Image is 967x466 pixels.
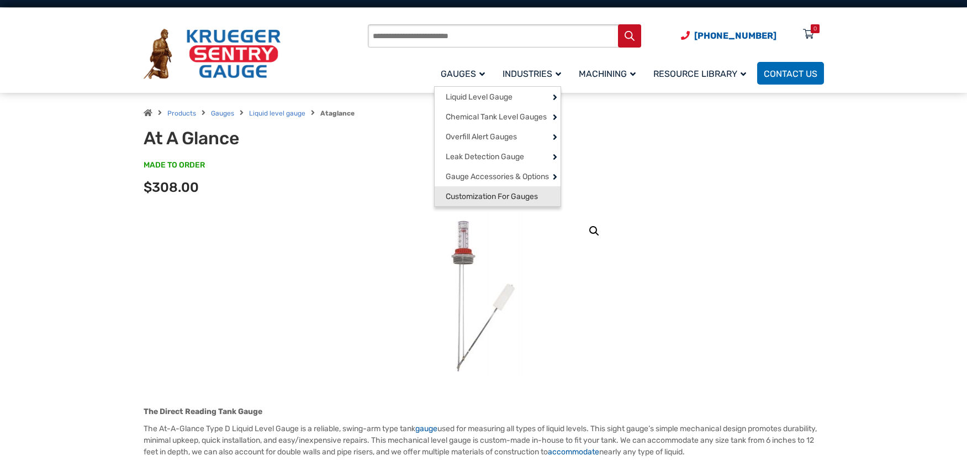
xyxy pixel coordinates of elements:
span: Resource Library [653,69,746,79]
a: Customization For Gauges [435,186,561,206]
a: Liquid level gauge [249,109,305,117]
span: Leak Detection Gauge [446,152,524,162]
a: View full-screen image gallery [584,221,604,241]
span: Liquid Level Gauge [446,92,512,102]
div: 0 [813,24,817,33]
h1: At A Glance [144,128,416,149]
a: Phone Number (920) 434-8860 [681,29,776,43]
img: At A Glance [417,212,549,378]
a: Chemical Tank Level Gauges [435,107,561,127]
p: The At-A-Glance Type D Liquid Level Gauge is a reliable, swing-arm type tank used for measuring a... [144,423,824,458]
a: Gauges [434,60,496,86]
a: Machining [572,60,647,86]
span: Chemical Tank Level Gauges [446,112,547,122]
img: Krueger Sentry Gauge [144,29,281,80]
a: Industries [496,60,572,86]
a: Products [167,109,196,117]
a: Leak Detection Gauge [435,146,561,166]
span: Machining [579,69,636,79]
a: Gauges [211,109,234,117]
span: Gauges [441,69,485,79]
span: Customization For Gauges [446,192,538,202]
strong: The Direct Reading Tank Gauge [144,407,262,416]
span: [PHONE_NUMBER] [694,30,776,41]
a: Contact Us [757,62,824,85]
a: Gauge Accessories & Options [435,166,561,186]
span: Overfill Alert Gauges [446,132,517,142]
a: accommodate [548,447,599,457]
a: gauge [415,424,437,433]
span: Industries [503,69,561,79]
span: Contact Us [764,69,817,79]
span: MADE TO ORDER [144,160,205,171]
strong: Ataglance [320,109,355,117]
span: Gauge Accessories & Options [446,172,549,182]
a: Resource Library [647,60,757,86]
a: Liquid Level Gauge [435,87,561,107]
span: $308.00 [144,180,199,195]
a: Overfill Alert Gauges [435,127,561,146]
